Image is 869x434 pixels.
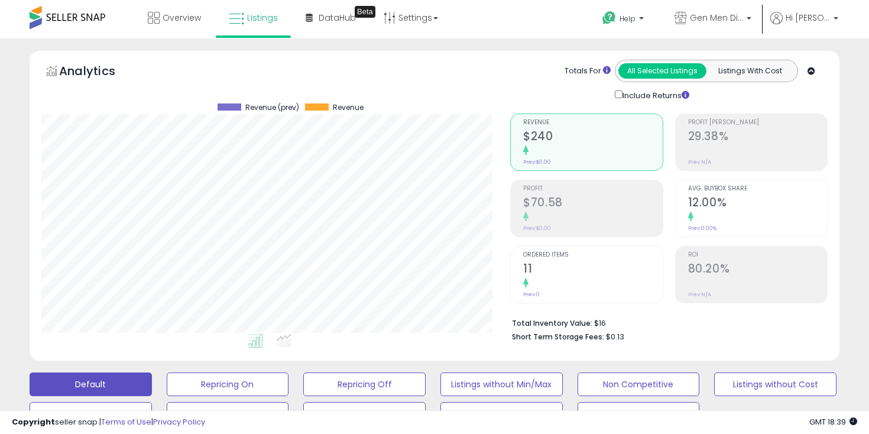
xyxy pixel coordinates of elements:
[512,315,819,329] li: $16
[245,103,299,112] span: Revenue (prev)
[620,14,635,24] span: Help
[706,63,794,79] button: Listings With Cost
[163,12,201,24] span: Overview
[512,318,592,328] b: Total Inventory Value:
[303,373,426,396] button: Repricing Off
[688,129,827,145] h2: 29.38%
[786,12,830,24] span: Hi [PERSON_NAME]
[688,196,827,212] h2: 12.00%
[440,402,563,426] button: ORDERS
[319,12,356,24] span: DataHub
[153,416,205,427] a: Privacy Policy
[618,63,706,79] button: All Selected Listings
[688,119,827,126] span: Profit [PERSON_NAME]
[688,186,827,192] span: Avg. Buybox Share
[606,88,703,102] div: Include Returns
[688,262,827,278] h2: 80.20%
[578,373,700,396] button: Non Competitive
[688,252,827,258] span: ROI
[303,402,426,426] button: suppressed
[523,186,662,192] span: Profit
[593,2,656,38] a: Help
[523,291,540,298] small: Prev: 0
[101,416,151,427] a: Terms of Use
[12,417,205,428] div: seller snap | |
[690,12,743,24] span: Gen Men Distributor
[167,373,289,396] button: Repricing On
[523,262,662,278] h2: 11
[688,225,716,232] small: Prev: 0.00%
[602,11,617,25] i: Get Help
[247,12,278,24] span: Listings
[714,373,836,396] button: Listings without Cost
[512,332,604,342] b: Short Term Storage Fees:
[523,225,551,232] small: Prev: $0.00
[30,373,152,396] button: Default
[167,402,289,426] button: new view
[523,158,551,166] small: Prev: $0.00
[12,416,55,427] strong: Copyright
[809,416,857,427] span: 2025-10-14 18:39 GMT
[606,331,624,342] span: $0.13
[355,6,375,18] div: Tooltip anchor
[523,129,662,145] h2: $240
[333,103,364,112] span: Revenue
[440,373,563,396] button: Listings without Min/Max
[523,196,662,212] h2: $70.58
[688,158,711,166] small: Prev: N/A
[578,402,700,426] button: Low Inv Fee
[565,66,611,77] div: Totals For
[523,252,662,258] span: Ordered Items
[59,63,138,82] h5: Analytics
[30,402,152,426] button: Deactivated & In Stock
[770,12,838,38] a: Hi [PERSON_NAME]
[688,291,711,298] small: Prev: N/A
[523,119,662,126] span: Revenue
